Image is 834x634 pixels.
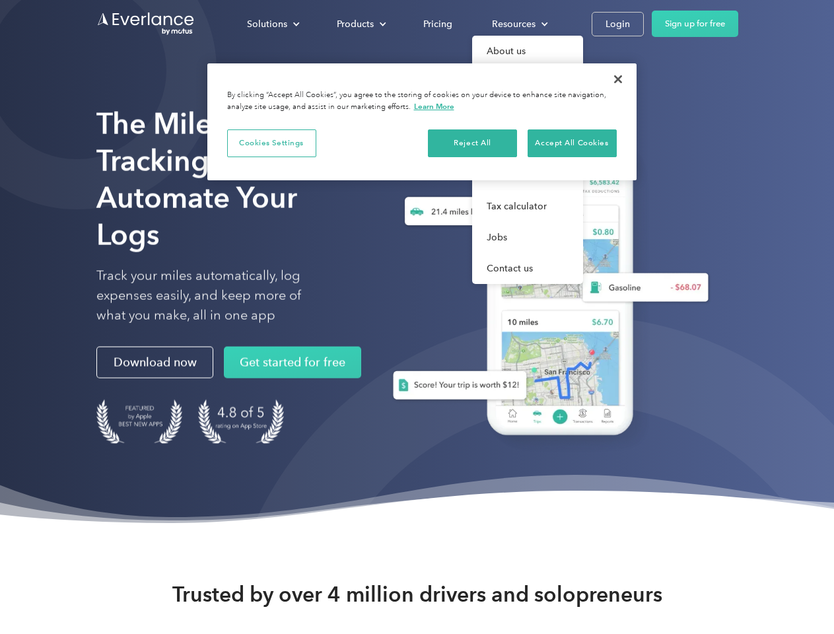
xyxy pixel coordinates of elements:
[96,11,195,36] a: Go to homepage
[472,36,583,284] nav: Resources
[324,13,397,36] div: Products
[96,400,182,444] img: Badge for Featured by Apple Best New Apps
[604,65,633,94] button: Close
[428,129,517,157] button: Reject All
[372,125,719,455] img: Everlance, mileage tracker app, expense tracking app
[423,16,452,32] div: Pricing
[472,191,583,222] a: Tax calculator
[479,13,559,36] div: Resources
[224,347,361,378] a: Get started for free
[227,129,316,157] button: Cookies Settings
[472,222,583,253] a: Jobs
[472,36,583,67] a: About us
[410,13,466,36] a: Pricing
[207,63,637,180] div: Cookie banner
[652,11,738,37] a: Sign up for free
[472,253,583,284] a: Contact us
[492,16,536,32] div: Resources
[96,347,213,378] a: Download now
[227,90,617,113] div: By clicking “Accept All Cookies”, you agree to the storing of cookies on your device to enhance s...
[247,16,287,32] div: Solutions
[234,13,310,36] div: Solutions
[414,102,454,111] a: More information about your privacy, opens in a new tab
[606,16,630,32] div: Login
[96,266,332,326] p: Track your miles automatically, log expenses easily, and keep more of what you make, all in one app
[528,129,617,157] button: Accept All Cookies
[198,400,284,444] img: 4.9 out of 5 stars on the app store
[592,12,644,36] a: Login
[172,581,662,608] strong: Trusted by over 4 million drivers and solopreneurs
[207,63,637,180] div: Privacy
[337,16,374,32] div: Products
